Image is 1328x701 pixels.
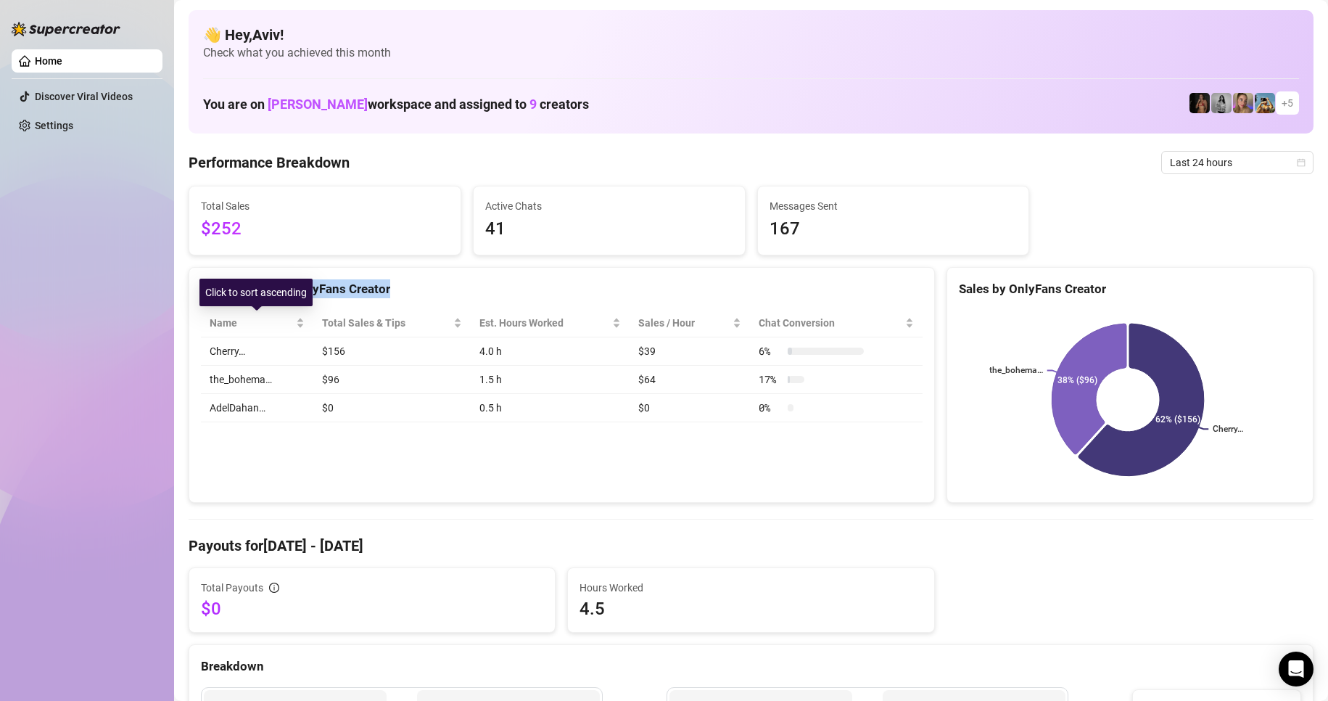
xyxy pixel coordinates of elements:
span: 167 [770,216,1018,243]
td: $96 [313,366,471,394]
div: Performance by OnlyFans Creator [201,279,923,299]
td: AdelDahan… [201,394,313,422]
span: + 5 [1282,95,1293,111]
th: Name [201,309,313,337]
span: 9 [529,97,537,112]
text: Cherry… [1213,425,1243,435]
span: 4.5 [580,597,922,620]
text: the_bohema… [989,366,1043,376]
img: Babydanix [1255,93,1275,113]
td: $0 [313,394,471,422]
a: Settings [35,120,73,131]
h4: 👋 Hey, Aviv ! [203,25,1299,45]
img: Cherry [1233,93,1253,113]
img: logo-BBDzfeDw.svg [12,22,120,36]
td: 1.5 h [471,366,630,394]
span: calendar [1297,158,1306,167]
div: Open Intercom Messenger [1279,652,1313,686]
span: 6 % [759,343,782,359]
img: A [1211,93,1232,113]
span: Name [210,315,293,331]
div: Sales by OnlyFans Creator [959,279,1301,299]
span: $252 [201,216,449,243]
span: Messages Sent [770,198,1018,214]
td: $156 [313,337,471,366]
td: Cherry… [201,337,313,366]
span: Sales / Hour [638,315,730,331]
span: 0 % [759,400,782,416]
span: Total Sales [201,198,449,214]
th: Chat Conversion [750,309,922,337]
span: info-circle [269,583,279,593]
span: $0 [201,597,543,620]
a: Discover Viral Videos [35,91,133,102]
span: Last 24 hours [1170,152,1305,173]
h1: You are on workspace and assigned to creators [203,97,589,112]
span: [PERSON_NAME] [268,97,368,112]
span: 41 [485,216,733,243]
span: Total Payouts [201,580,263,596]
td: the_bohema… [201,366,313,394]
span: Total Sales & Tips [322,315,451,331]
th: Sales / Hour [630,309,750,337]
div: Est. Hours Worked [479,315,609,331]
h4: Performance Breakdown [189,152,350,173]
td: $0 [630,394,750,422]
img: the_bohema [1189,93,1210,113]
td: 0.5 h [471,394,630,422]
span: Chat Conversion [759,315,902,331]
span: Hours Worked [580,580,922,596]
h4: Payouts for [DATE] - [DATE] [189,536,1313,556]
a: Home [35,55,62,67]
span: Active Chats [485,198,733,214]
div: Breakdown [201,657,1301,676]
div: Click to sort ascending [199,279,313,306]
td: $64 [630,366,750,394]
span: 17 % [759,372,782,388]
th: Total Sales & Tips [313,309,471,337]
td: $39 [630,337,750,366]
td: 4.0 h [471,337,630,366]
span: Check what you achieved this month [203,45,1299,61]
